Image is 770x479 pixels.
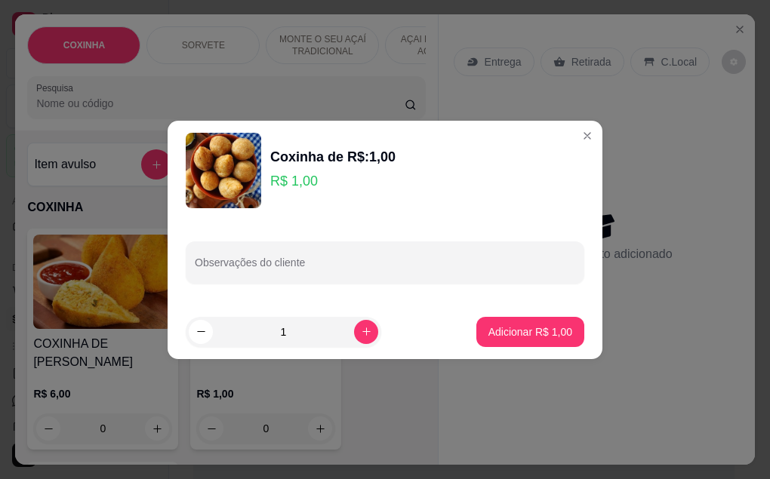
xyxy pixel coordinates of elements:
[270,170,396,192] p: R$ 1,00
[575,124,599,148] button: Close
[476,317,584,347] button: Adicionar R$ 1,00
[195,261,575,276] input: Observações do cliente
[270,146,396,167] div: Coxinha de R$:1,00
[186,133,261,208] img: product-image
[189,320,213,344] button: decrease-product-quantity
[354,320,378,344] button: increase-product-quantity
[488,324,572,339] p: Adicionar R$ 1,00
